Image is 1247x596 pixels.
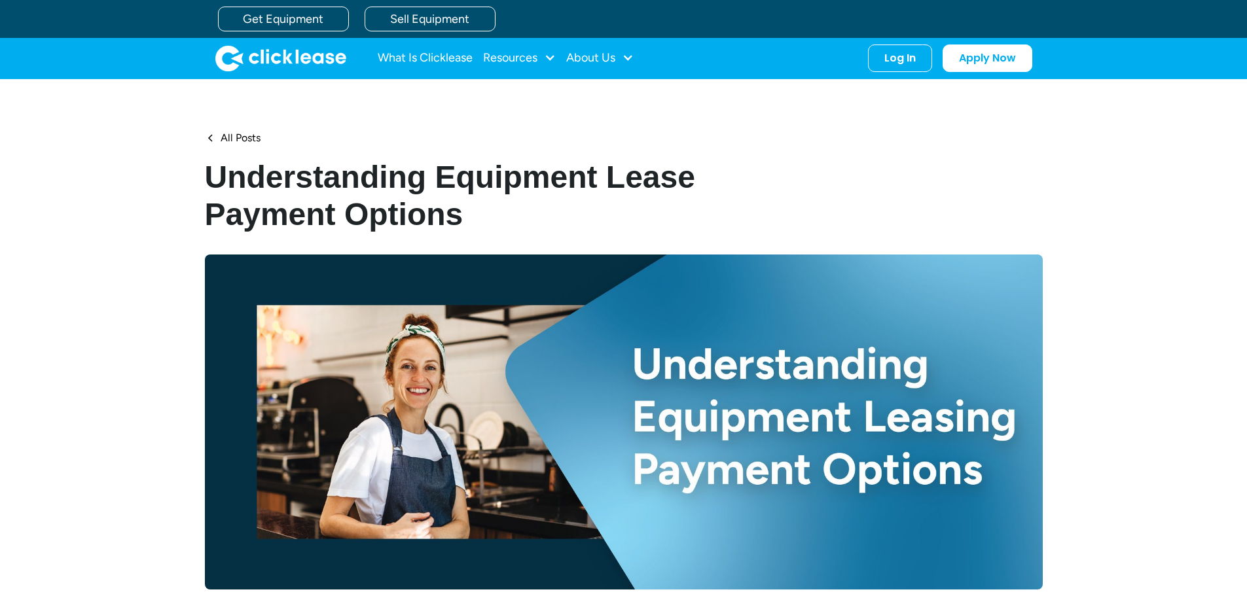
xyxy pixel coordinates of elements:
a: What Is Clicklease [378,45,473,71]
a: Apply Now [943,44,1032,72]
div: Resources [483,45,556,71]
a: All Posts [205,131,261,145]
h1: Understanding Equipment Lease Payment Options [205,158,708,234]
a: home [215,45,346,71]
a: Get Equipment [218,7,349,31]
div: Log In [884,52,916,65]
div: All Posts [221,131,261,145]
a: Sell Equipment [365,7,496,31]
div: About Us [566,45,634,71]
img: Clicklease logo [215,45,346,71]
